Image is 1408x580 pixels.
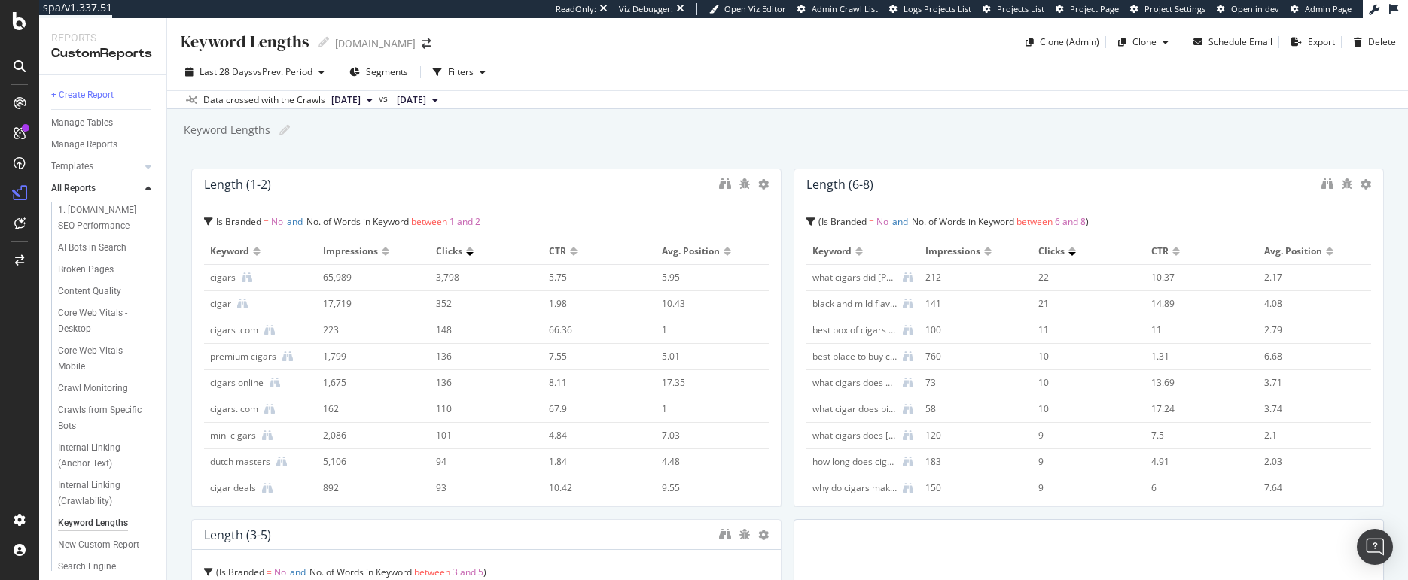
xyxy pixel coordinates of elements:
[436,402,527,416] div: 110
[323,376,414,390] div: 1,675
[549,297,640,311] div: 1.98
[290,566,306,578] span: and
[58,537,139,553] div: New Custom Report
[200,65,253,78] span: Last 28 Days
[51,115,113,131] div: Manage Tables
[318,37,329,47] i: Edit report name
[1187,30,1272,54] button: Schedule Email
[58,305,156,337] a: Core Web Vitals - Desktop
[1056,3,1119,15] a: Project Page
[1357,529,1393,565] div: Open Intercom Messenger
[427,60,492,84] button: Filters
[1341,178,1353,189] div: bug
[1151,455,1242,469] div: 4.91
[210,376,264,390] div: cigars online
[925,402,1016,416] div: 58
[58,478,156,509] a: Internal Linking (Crawlability)
[309,566,412,578] span: No. of Words in Keyword
[219,566,264,578] span: Is Branded
[58,440,156,472] a: Internal Linking (Anchor Text)
[1038,271,1129,284] div: 22
[1264,402,1355,416] div: 3.74
[210,455,270,469] div: dutch masters
[279,125,290,135] i: Edit report name
[323,271,414,284] div: 65,989
[58,402,156,434] a: Crawls from Specific Bots
[662,455,753,469] div: 4.48
[1038,350,1129,363] div: 10
[812,481,897,495] div: why do cigars make you sick
[323,455,414,469] div: 5,106
[453,566,483,578] span: 3 and 5
[925,244,980,258] span: Impressions
[719,528,731,540] div: binoculars
[1348,30,1396,54] button: Delete
[306,215,409,228] span: No. of Words in Keyword
[662,297,753,311] div: 10.43
[719,178,731,190] div: binoculars
[1264,350,1355,363] div: 6.68
[210,271,236,284] div: cigars
[391,91,444,109] button: [DATE]
[1151,429,1242,442] div: 7.5
[812,455,897,469] div: how long does cigar nausea last
[210,429,256,442] div: mini cigars
[1285,30,1335,54] button: Export
[1264,297,1355,311] div: 4.08
[1016,215,1053,228] span: between
[812,244,852,258] span: Keyword
[253,65,312,78] span: vs Prev. Period
[1055,215,1086,228] span: 6 and 8
[1038,323,1129,337] div: 11
[869,215,874,228] span: =
[179,30,309,53] div: Keyword Lengths
[179,60,331,84] button: Last 28 DaysvsPrev. Period
[58,262,114,278] div: Broken Pages
[51,137,117,153] div: Manage Reports
[450,215,480,228] span: 1 and 2
[58,402,144,434] div: Crawls from Specific Bots
[662,271,753,284] div: 5.95
[1264,323,1355,337] div: 2.79
[1112,30,1175,54] button: Clone
[1038,297,1129,311] div: 21
[51,87,114,103] div: + Create Report
[51,115,156,131] a: Manage Tables
[549,323,640,337] div: 66.36
[436,297,527,311] div: 352
[210,402,258,416] div: cigars. com
[1264,429,1355,442] div: 2.1
[549,244,566,258] span: CTR
[1264,455,1355,469] div: 2.03
[323,481,414,495] div: 892
[1038,402,1129,416] div: 10
[51,87,156,103] a: + Create Report
[549,376,640,390] div: 8.11
[436,376,527,390] div: 136
[549,429,640,442] div: 4.84
[662,376,753,390] div: 17.35
[1038,376,1129,390] div: 10
[379,92,391,105] span: vs
[1144,3,1205,14] span: Project Settings
[1151,271,1242,284] div: 10.37
[1217,3,1279,15] a: Open in dev
[1040,35,1099,48] div: Clone (Admin)
[58,343,156,375] a: Core Web Vitals - Mobile
[812,402,897,416] div: what cigar does big boss smoke
[549,481,640,495] div: 10.42
[1321,178,1333,190] div: binoculars
[812,376,897,390] div: what cigars does big boss smoke
[925,297,1016,311] div: 141
[51,159,93,175] div: Templates
[422,38,431,49] div: arrow-right-arrow-left
[58,440,145,472] div: Internal Linking (Anchor Text)
[323,350,414,363] div: 1,799
[925,481,1016,495] div: 150
[397,93,426,107] span: 2025 Aug. 3rd
[925,376,1016,390] div: 73
[51,181,96,196] div: All Reports
[58,284,121,299] div: Content Quality
[366,65,408,78] span: Segments
[58,202,156,234] a: 1. [DOMAIN_NAME] SEO Performance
